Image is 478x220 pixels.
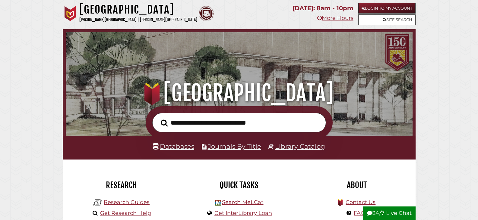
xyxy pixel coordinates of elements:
[358,3,416,14] a: Login to My Account
[208,142,261,150] a: Journals By Title
[302,180,411,190] h2: About
[199,6,214,21] img: Calvin Theological Seminary
[79,16,197,23] p: [PERSON_NAME][GEOGRAPHIC_DATA] | [PERSON_NAME][GEOGRAPHIC_DATA]
[104,199,150,206] a: Research Guides
[358,14,416,25] a: Site Search
[317,15,353,21] a: More Hours
[346,199,375,206] a: Contact Us
[222,199,263,206] a: Search MeLCat
[158,118,171,129] button: Search
[67,180,176,190] h2: Research
[185,180,293,190] h2: Quick Tasks
[100,210,151,216] a: Get Research Help
[93,198,102,207] img: Hekman Library Logo
[354,210,368,216] a: FAQs
[63,6,78,21] img: Calvin University
[215,200,221,206] img: Hekman Library Logo
[161,119,168,127] i: Search
[275,142,325,150] a: Library Catalog
[79,3,197,16] h1: [GEOGRAPHIC_DATA]
[293,3,353,14] p: [DATE]: 8am - 10pm
[153,142,194,150] a: Databases
[214,210,272,216] a: Get InterLibrary Loan
[73,80,405,106] h1: [GEOGRAPHIC_DATA]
